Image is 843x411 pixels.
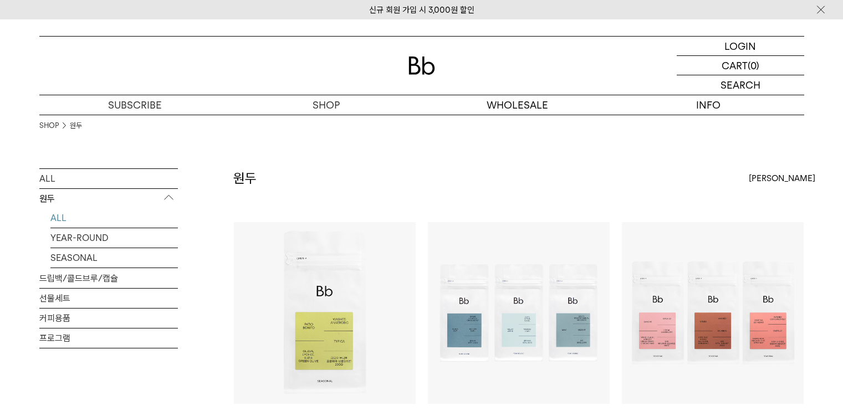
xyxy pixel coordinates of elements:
[233,169,257,188] h2: 원두
[422,95,613,115] p: WHOLESALE
[748,56,759,75] p: (0)
[749,172,815,185] span: [PERSON_NAME]
[677,56,804,75] a: CART (0)
[234,222,416,404] img: 콜롬비아 파티오 보니토
[39,289,178,308] a: 선물세트
[369,5,474,15] a: 신규 회원 가입 시 3,000원 할인
[39,120,59,131] a: SHOP
[50,228,178,248] a: YEAR-ROUND
[70,120,82,131] a: 원두
[622,222,804,404] img: 10월의 커피 3종 (각 200g x3)
[408,56,435,75] img: 로고
[613,95,804,115] p: INFO
[39,328,178,348] a: 프로그램
[39,189,178,209] p: 원두
[428,222,610,404] img: 블렌드 커피 3종 (각 200g x3)
[50,208,178,228] a: ALL
[39,169,178,188] a: ALL
[39,95,231,115] a: SUBSCRIBE
[50,248,178,268] a: SEASONAL
[722,56,748,75] p: CART
[721,75,760,95] p: SEARCH
[677,37,804,56] a: LOGIN
[39,269,178,288] a: 드립백/콜드브루/캡슐
[724,37,756,55] p: LOGIN
[39,309,178,328] a: 커피용품
[231,95,422,115] a: SHOP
